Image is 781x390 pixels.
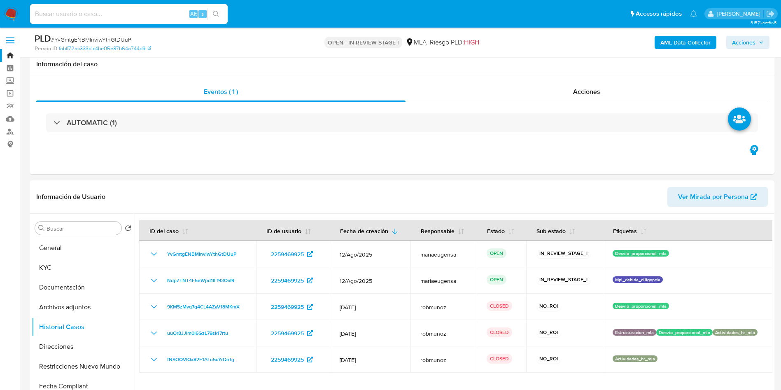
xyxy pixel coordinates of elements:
span: s [201,10,204,18]
span: # YvGmtgENBMInviwYthGtDUuP [51,35,131,44]
button: Direcciones [32,337,135,357]
p: OPEN - IN REVIEW STAGE I [324,37,402,48]
button: Volver al orden por defecto [125,225,131,234]
button: search-icon [207,8,224,20]
h1: Información del caso [36,60,768,68]
b: PLD [35,32,51,45]
button: Restricciones Nuevo Mundo [32,357,135,376]
button: KYC [32,258,135,278]
button: AML Data Collector [655,36,716,49]
span: Acciones [573,87,600,96]
h1: Información de Usuario [36,193,105,201]
button: Archivos adjuntos [32,297,135,317]
a: fabff72ac333c1c4be05e87b64a744d9 [59,45,151,52]
a: Salir [766,9,775,18]
input: Buscar usuario o caso... [30,9,228,19]
button: Historial Casos [32,317,135,337]
b: Person ID [35,45,57,52]
span: Eventos ( 1 ) [204,87,238,96]
h3: AUTOMATIC (1) [67,118,117,127]
span: Acciones [732,36,755,49]
div: AUTOMATIC (1) [46,113,758,132]
button: Ver Mirada por Persona [667,187,768,207]
div: MLA [406,38,427,47]
b: AML Data Collector [660,36,711,49]
button: Acciones [726,36,769,49]
span: Riesgo PLD: [430,38,479,47]
span: Accesos rápidos [636,9,682,18]
span: HIGH [464,37,479,47]
button: General [32,238,135,258]
input: Buscar [47,225,118,232]
p: mariaeugenia.sanchez@mercadolibre.com [717,10,763,18]
a: Notificaciones [690,10,697,17]
button: Buscar [38,225,45,231]
button: Documentación [32,278,135,297]
span: Alt [190,10,197,18]
span: Ver Mirada por Persona [678,187,748,207]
